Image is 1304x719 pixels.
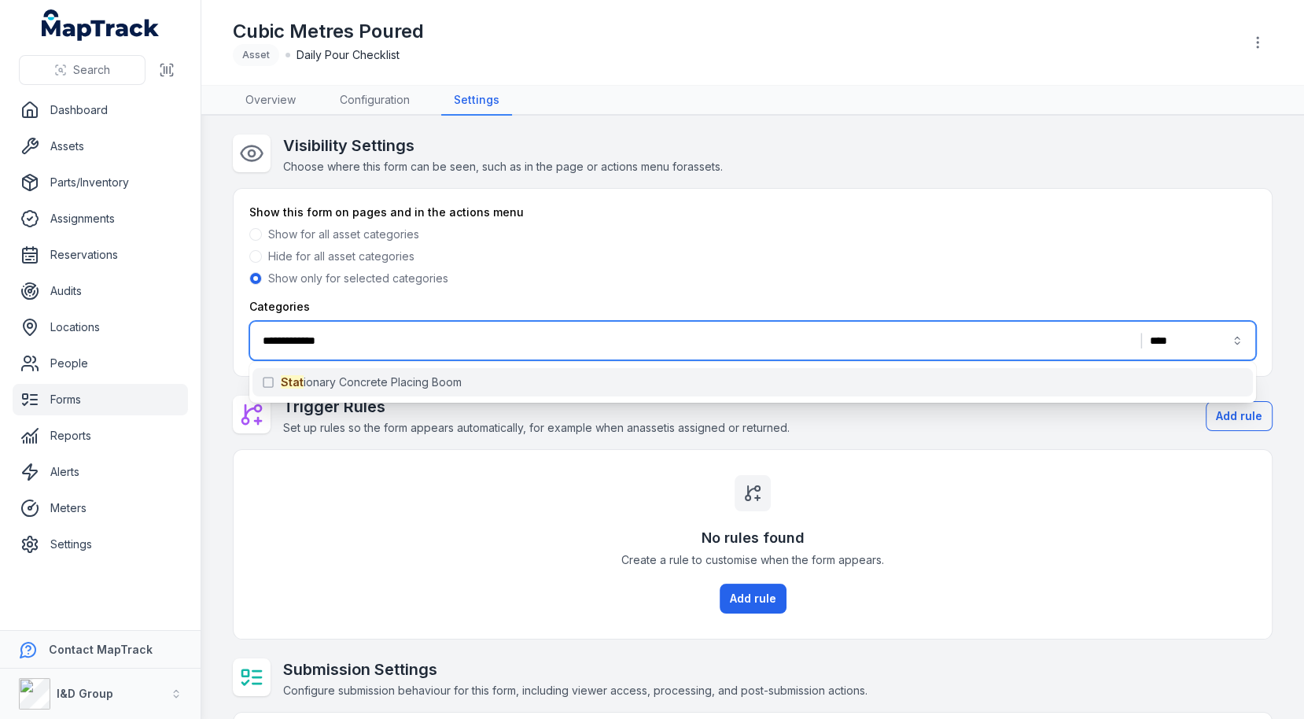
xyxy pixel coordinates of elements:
[283,421,790,434] span: Set up rules so the form appears automatically, for example when an asset is assigned or returned.
[283,160,723,173] span: Choose where this form can be seen, such as in the page or actions menu for assets .
[297,47,400,63] span: Daily Pour Checklist
[73,62,110,78] span: Search
[268,249,414,264] label: Hide for all asset categories
[13,348,188,379] a: People
[249,205,524,220] label: Show this form on pages and in the actions menu
[13,131,188,162] a: Assets
[42,9,160,41] a: MapTrack
[233,19,424,44] h1: Cubic Metres Poured
[441,86,512,116] a: Settings
[13,239,188,271] a: Reservations
[13,275,188,307] a: Audits
[283,135,723,157] h2: Visibility Settings
[13,94,188,126] a: Dashboard
[13,167,188,198] a: Parts/Inventory
[283,658,867,680] h2: Submission Settings
[57,687,113,700] strong: I&D Group
[233,86,308,116] a: Overview
[1206,401,1273,431] button: Add rule
[13,456,188,488] a: Alerts
[13,312,188,343] a: Locations
[281,374,462,390] span: ionary Concrete Placing Boom
[702,527,805,549] h3: No rules found
[13,420,188,452] a: Reports
[283,396,790,418] h2: Trigger Rules
[13,529,188,560] a: Settings
[19,55,146,85] button: Search
[268,227,419,242] label: Show for all asset categories
[283,684,867,697] span: Configure submission behaviour for this form, including viewer access, processing, and post-submi...
[621,552,884,568] span: Create a rule to customise when the form appears.
[13,384,188,415] a: Forms
[249,299,310,315] label: Categories
[13,492,188,524] a: Meters
[49,643,153,656] strong: Contact MapTrack
[281,375,304,389] span: Stat
[720,584,786,614] button: Add rule
[233,44,279,66] div: Asset
[327,86,422,116] a: Configuration
[268,271,448,286] label: Show only for selected categories
[13,203,188,234] a: Assignments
